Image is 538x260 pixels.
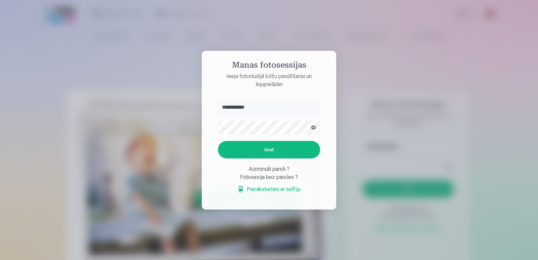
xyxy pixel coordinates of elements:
h4: Manas fotosessijas [211,60,327,72]
div: Fotosesija bez paroles ? [218,173,320,181]
button: Ieiet [218,141,320,158]
div: Aizmirsāt paroli ? [218,165,320,173]
a: Pierakstieties ar selfiju [237,185,301,193]
p: Ieeja fotostudijā bilžu pasūtīšanai un lejupielādei [211,72,327,88]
